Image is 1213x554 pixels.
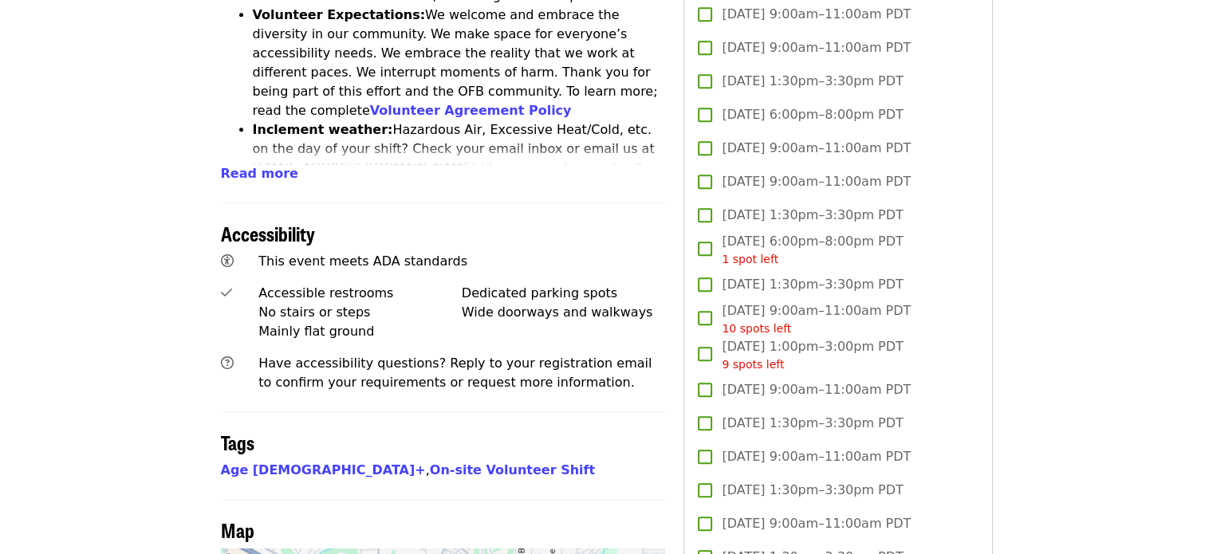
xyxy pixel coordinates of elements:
span: Map [221,516,254,544]
span: Tags [221,428,254,456]
div: Accessible restrooms [258,284,462,303]
span: [DATE] 1:30pm–3:30pm PDT [722,275,903,294]
span: [DATE] 9:00am–11:00am PDT [722,301,911,337]
div: Wide doorways and walkways [462,303,665,322]
li: We welcome and embrace the diversity in our community. We make space for everyone’s accessibility... [253,6,665,120]
i: check icon [221,285,232,301]
div: No stairs or steps [258,303,462,322]
span: [DATE] 1:30pm–3:30pm PDT [722,206,903,225]
span: 1 spot left [722,253,778,265]
span: [DATE] 9:00am–11:00am PDT [722,139,911,158]
span: [DATE] 1:30pm–3:30pm PDT [722,72,903,91]
strong: Volunteer Expectations: [253,7,426,22]
span: [DATE] 9:00am–11:00am PDT [722,5,911,24]
div: Dedicated parking spots [462,284,665,303]
span: [DATE] 1:30pm–3:30pm PDT [722,481,903,500]
span: [DATE] 9:00am–11:00am PDT [722,38,911,57]
span: Read more [221,166,298,181]
span: [DATE] 9:00am–11:00am PDT [722,172,911,191]
i: question-circle icon [221,356,234,371]
div: Mainly flat ground [258,322,462,341]
span: [DATE] 1:30pm–3:30pm PDT [722,414,903,433]
a: On-site Volunteer Shift [430,462,595,477]
span: Accessibility [221,219,315,247]
li: Hazardous Air, Excessive Heat/Cold, etc. on the day of your shift? Check your email inbox or emai... [253,120,665,216]
span: [DATE] 9:00am–11:00am PDT [722,447,911,466]
span: , [221,462,430,477]
a: Age [DEMOGRAPHIC_DATA]+ [221,462,426,477]
a: Volunteer Agreement Policy [370,103,572,118]
span: Have accessibility questions? Reply to your registration email to confirm your requirements or re... [258,356,652,390]
span: [DATE] 6:00pm–8:00pm PDT [722,105,903,124]
strong: Inclement weather: [253,122,393,137]
i: universal-access icon [221,253,234,269]
span: [DATE] 6:00pm–8:00pm PDT [722,232,903,268]
span: 10 spots left [722,322,791,335]
span: This event meets ADA standards [258,253,467,269]
span: [DATE] 9:00am–11:00am PDT [722,514,911,533]
span: [DATE] 9:00am–11:00am PDT [722,380,911,399]
button: Read more [221,164,298,183]
span: 9 spots left [722,358,784,371]
span: [DATE] 1:00pm–3:00pm PDT [722,337,903,373]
